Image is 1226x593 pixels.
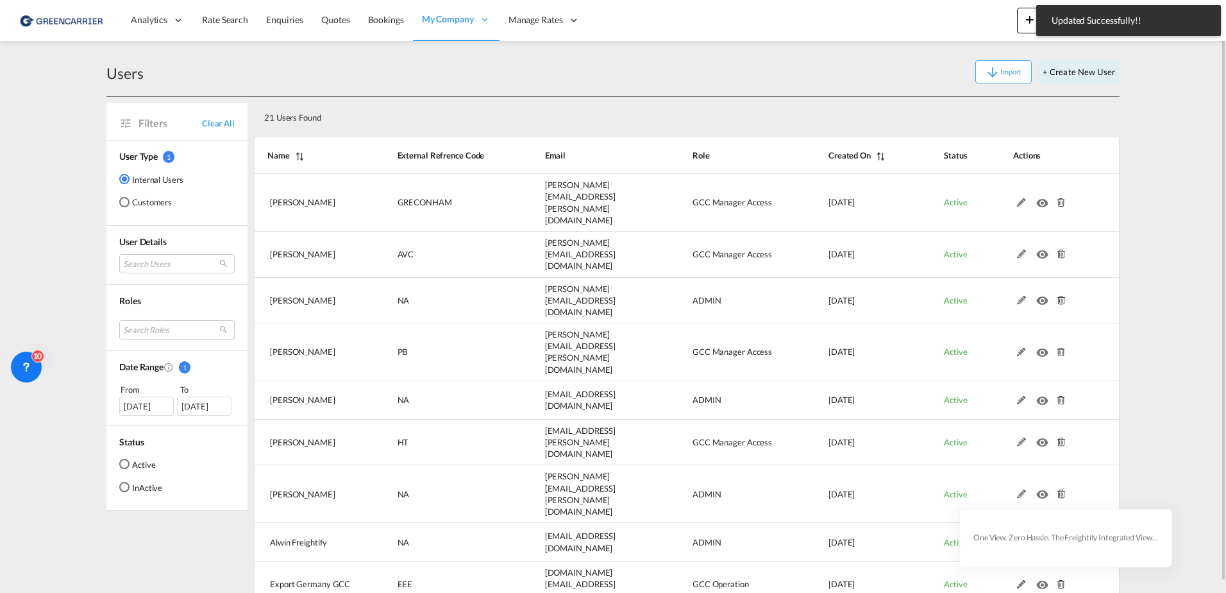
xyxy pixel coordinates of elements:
span: [EMAIL_ADDRESS][DOMAIN_NAME] [545,389,616,411]
span: [DATE] [828,197,855,207]
span: [EMAIL_ADDRESS][DOMAIN_NAME] [545,531,616,553]
span: HT [398,437,409,447]
md-icon: icon-eye [1036,195,1053,204]
td: 2025-04-29 [796,381,912,420]
td: ADMIN [660,381,796,420]
td: PB [365,323,513,381]
span: From To [DATE][DATE] [119,383,235,415]
td: NA [365,381,513,420]
td: anton.voncornberg@greencarrier.com [513,232,660,278]
span: [PERSON_NAME] [270,249,335,259]
td: HT [365,420,513,466]
th: Role [660,137,796,174]
md-icon: icon-eye [1036,434,1053,443]
span: Alwin Freightify [270,537,326,547]
span: Quotes [321,14,349,25]
td: Philip Barreiro [254,323,365,381]
span: Active [944,295,967,305]
td: NA [365,523,513,562]
span: GCC Manager Access [693,249,772,259]
span: Filters [139,116,202,130]
span: Active [944,489,967,499]
td: 2025-08-08 [796,278,912,324]
td: ADMIN [660,465,796,523]
span: My Company [422,13,474,26]
span: [DATE] [828,489,855,499]
span: GCC Operation [693,579,749,589]
span: ADMIN [693,537,721,547]
span: ADMIN [693,295,721,305]
div: [DATE] [177,397,231,416]
md-icon: icon-arrow-down [985,65,1000,80]
td: Saranya Kothandan [254,465,365,523]
span: Roles [119,295,141,306]
md-icon: icon-eye [1036,486,1053,495]
th: External Refrence Code [365,137,513,174]
td: 2025-01-29 [796,523,912,562]
span: [PERSON_NAME] [270,437,335,447]
td: 2025-10-06 [796,232,912,278]
td: 2025-03-12 [796,420,912,466]
span: Updated Successfully!! [1048,14,1209,27]
span: [DATE] [828,537,855,547]
span: Clear All [202,117,235,129]
span: GRECONHAM [398,197,452,207]
div: To [179,383,235,396]
span: EEE [398,579,413,589]
button: icon-plus 400-fgNewicon-chevron-down [1017,8,1075,33]
span: [EMAIL_ADDRESS][PERSON_NAME][DOMAIN_NAME] [545,425,616,459]
td: Anh Thruong [254,174,365,232]
th: Created On [796,137,912,174]
md-radio-button: Internal Users [119,173,183,185]
td: ADMIN [660,523,796,562]
span: Enquiries [266,14,303,25]
span: Active [944,249,967,259]
span: Bookings [368,14,404,25]
span: NA [398,537,410,547]
span: Active [944,395,967,405]
td: alwinregan.a@freightfy.com [513,523,660,562]
span: [PERSON_NAME] [270,347,335,357]
span: [PERSON_NAME] [270,395,335,405]
span: Active [944,347,967,357]
span: GCC Manager Access [693,197,772,207]
td: 2025-02-19 [796,465,912,523]
span: [PERSON_NAME][EMAIL_ADDRESS][PERSON_NAME][DOMAIN_NAME] [545,329,616,375]
td: hanan.tesfai@greencarrier.com [513,420,660,466]
span: [PERSON_NAME][EMAIL_ADDRESS][DOMAIN_NAME] [545,237,616,271]
span: AVC [398,249,414,259]
th: Status [912,137,981,174]
span: User Type [119,151,158,162]
md-icon: icon-eye [1036,246,1053,255]
td: dinesh.kumar@freightify.com [513,381,660,420]
th: Name [254,137,365,174]
div: From [119,383,176,396]
td: GRECONHAM [365,174,513,232]
span: Manage Rates [508,13,563,26]
th: Actions [981,137,1120,174]
td: GCC Manager Access [660,420,796,466]
span: [PERSON_NAME] [270,295,335,305]
span: [PERSON_NAME][EMAIL_ADDRESS][PERSON_NAME][DOMAIN_NAME] [545,471,616,517]
md-icon: icon-eye [1036,345,1053,354]
span: Active [944,537,967,547]
td: Tamizh Selvi [254,278,365,324]
span: [DATE] [828,437,855,447]
td: Dinesh Kumar [254,381,365,420]
span: [DATE] [828,295,855,305]
td: philip.barreiro@greencarrier.com [513,323,660,381]
span: [DATE] [828,249,855,259]
td: NA [365,278,513,324]
div: Users [106,63,144,83]
md-icon: icon-plus 400-fg [1022,12,1037,27]
td: AVC [365,232,513,278]
button: icon-arrow-downImport [975,60,1032,83]
td: GCC Manager Access [660,323,796,381]
md-icon: icon-eye [1036,577,1053,586]
td: GCC Manager Access [660,174,796,232]
td: 2025-10-13 [796,174,912,232]
button: + Create New User [1038,60,1120,83]
span: Export Germany GCC [270,579,350,589]
span: Date Range [119,361,164,372]
span: Active [944,579,967,589]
